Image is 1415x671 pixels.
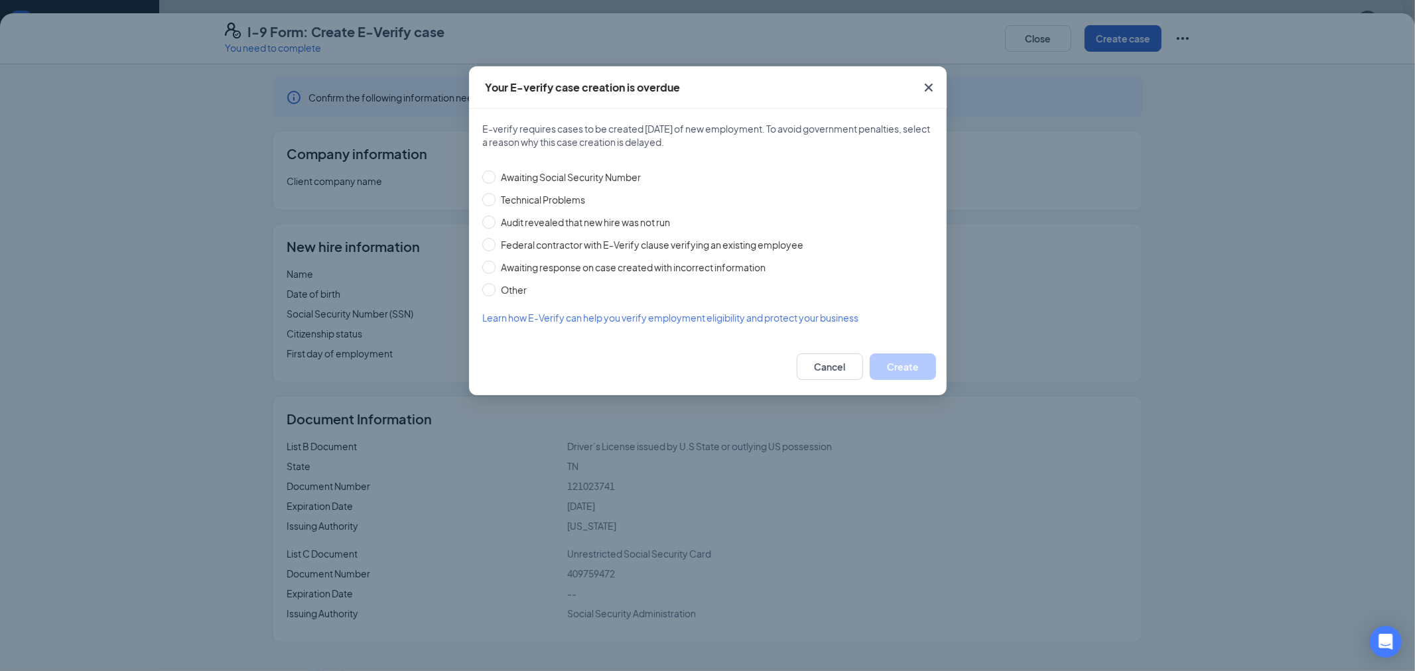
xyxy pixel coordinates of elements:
div: Your E-verify case creation is overdue [485,80,680,95]
button: Create [870,353,936,380]
span: Audit revealed that new hire was not run [496,215,675,229]
span: E-verify requires cases to be created [DATE] of new employment. To avoid government penalties, se... [482,122,933,149]
span: Technical Problems [496,192,590,207]
span: Awaiting response on case created with incorrect information [496,260,771,274]
button: Cancel [797,353,863,380]
button: Close [911,66,947,109]
span: Learn how E-Verify can help you verify employment eligibility and protect your business [482,312,858,324]
span: Awaiting Social Security Number [496,170,646,184]
a: Learn how E-Verify can help you verify employment eligibility and protect your business [482,310,933,325]
svg: Cross [921,80,937,95]
span: Federal contractor with E-Verify clause verifying an existing employee [496,237,809,252]
div: Open Intercom Messenger [1370,626,1402,658]
span: Other [496,282,532,297]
